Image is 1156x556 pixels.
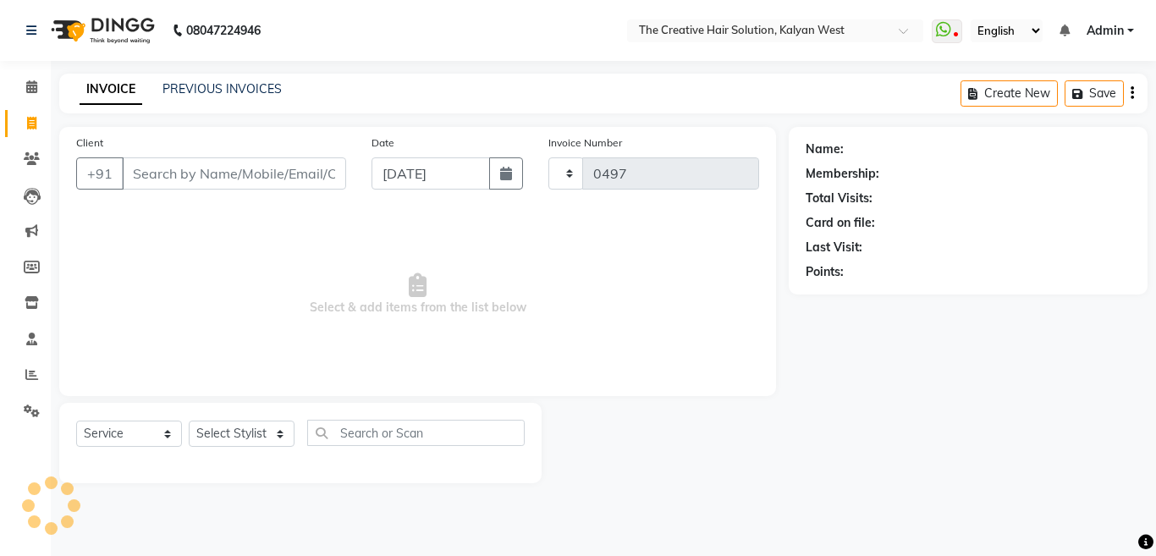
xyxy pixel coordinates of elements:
[122,157,346,190] input: Search by Name/Mobile/Email/Code
[806,239,862,256] div: Last Visit:
[43,7,159,54] img: logo
[186,7,261,54] b: 08047224946
[961,80,1058,107] button: Create New
[80,74,142,105] a: INVOICE
[806,190,873,207] div: Total Visits:
[1087,22,1124,40] span: Admin
[548,135,622,151] label: Invoice Number
[806,165,879,183] div: Membership:
[76,157,124,190] button: +91
[162,81,282,96] a: PREVIOUS INVOICES
[76,210,759,379] span: Select & add items from the list below
[307,420,525,446] input: Search or Scan
[76,135,103,151] label: Client
[806,263,844,281] div: Points:
[806,214,875,232] div: Card on file:
[372,135,394,151] label: Date
[1065,80,1124,107] button: Save
[806,140,844,158] div: Name:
